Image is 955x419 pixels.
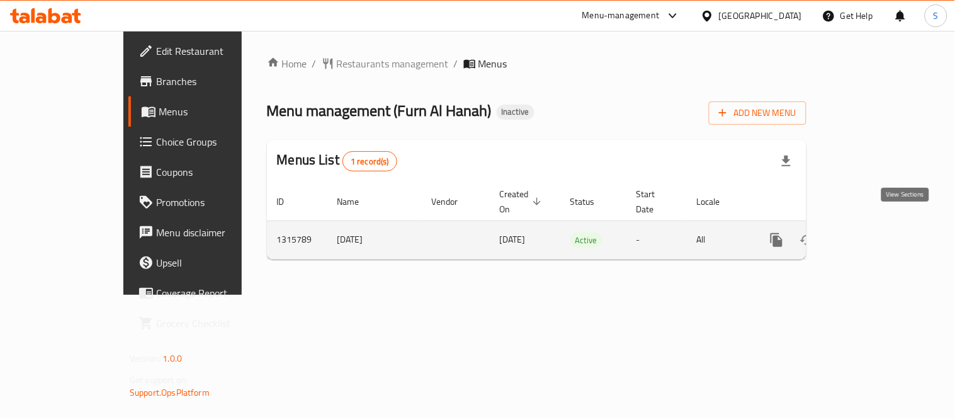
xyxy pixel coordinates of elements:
span: Restaurants management [337,56,449,71]
span: Menus [159,104,273,119]
span: Start Date [636,187,672,217]
table: enhanced table [267,183,893,260]
li: / [454,56,458,71]
span: Edit Restaurant [156,43,273,59]
a: Grocery Checklist [128,308,283,338]
a: Menu disclaimer [128,217,283,248]
span: S [934,9,939,23]
span: Name [337,194,376,209]
div: [GEOGRAPHIC_DATA] [719,9,802,23]
button: Change Status [792,225,822,255]
span: ID [277,194,301,209]
button: more [762,225,792,255]
a: Restaurants management [322,56,449,71]
span: Inactive [497,106,534,117]
th: Actions [752,183,893,221]
a: Coverage Report [128,278,283,308]
a: Choice Groups [128,127,283,157]
td: 1315789 [267,221,327,259]
li: / [312,56,317,71]
a: Support.OpsPlatform [130,384,210,401]
span: Grocery Checklist [156,316,273,331]
span: Version: [130,350,161,367]
button: Add New Menu [709,101,806,125]
span: Coverage Report [156,285,273,301]
a: Home [267,56,307,71]
div: Active [570,232,602,248]
span: Branches [156,74,273,89]
td: - [626,221,687,259]
div: Inactive [497,105,534,120]
span: Vendor [432,194,475,209]
a: Branches [128,66,283,96]
a: Coupons [128,157,283,187]
span: Menus [478,56,507,71]
span: Active [570,233,602,248]
span: Choice Groups [156,134,273,149]
span: 1.0.0 [162,350,182,367]
a: Upsell [128,248,283,278]
span: Add New Menu [719,105,796,121]
span: Locale [697,194,737,209]
span: Promotions [156,195,273,210]
div: Total records count [342,151,397,171]
span: Upsell [156,255,273,270]
div: Menu-management [582,8,660,23]
span: Menu management ( Furn Al Hanah ) [267,96,492,125]
span: Created On [500,187,545,217]
span: Status [570,194,611,209]
div: Export file [771,146,801,176]
span: Menu disclaimer [156,225,273,240]
span: Coupons [156,164,273,180]
span: Get support on: [130,372,188,388]
a: Promotions [128,187,283,217]
td: All [687,221,752,259]
a: Edit Restaurant [128,36,283,66]
td: [DATE] [327,221,422,259]
nav: breadcrumb [267,56,806,71]
a: Menus [128,96,283,127]
span: [DATE] [500,231,526,248]
span: 1 record(s) [343,156,397,168]
h2: Menus List [277,151,397,171]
